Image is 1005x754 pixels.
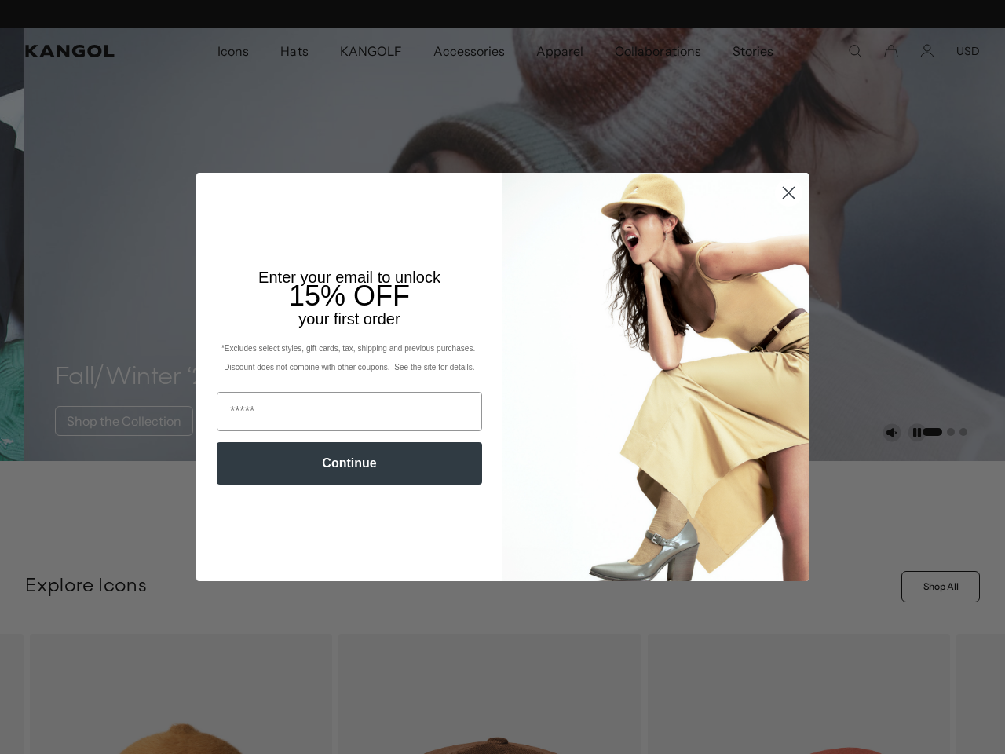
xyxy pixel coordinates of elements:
img: 93be19ad-e773-4382-80b9-c9d740c9197f.jpeg [502,173,809,581]
span: your first order [298,310,400,328]
button: Close dialog [775,179,802,207]
button: Continue [217,442,482,485]
span: *Excludes select styles, gift cards, tax, shipping and previous purchases. Discount does not comb... [221,344,477,372]
span: 15% OFF [289,280,410,312]
input: Email [217,392,482,431]
span: Enter your email to unlock [258,269,440,286]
